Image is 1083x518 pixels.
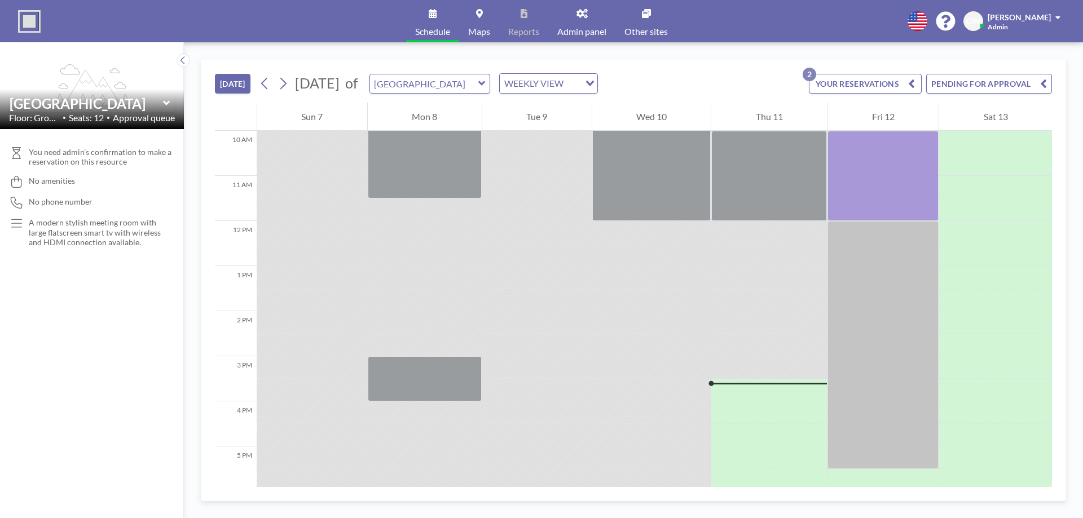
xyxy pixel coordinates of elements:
span: • [63,114,66,121]
button: YOUR RESERVATIONS2 [809,74,922,94]
span: No phone number [29,197,93,207]
span: Admin [988,23,1008,31]
span: Approval queue [113,112,175,123]
span: WEEKLY VIEW [502,76,566,91]
span: GW [966,16,980,26]
input: Vista Meeting Room [10,95,163,112]
div: 1 PM [215,266,257,311]
span: [PERSON_NAME] [988,12,1051,22]
div: Sun 7 [257,103,367,131]
span: Reports [508,27,539,36]
div: 10 AM [215,131,257,176]
span: Other sites [624,27,668,36]
div: Wed 10 [592,103,711,131]
span: Schedule [415,27,450,36]
div: Fri 12 [827,103,939,131]
div: Search for option [500,74,597,93]
button: [DATE] [215,74,250,94]
div: 12 PM [215,221,257,266]
input: Vista Meeting Room [370,74,478,93]
span: Floor: Ground Fl... [9,112,60,123]
div: 5 PM [215,446,257,492]
span: You need admin's confirmation to make a reservation on this resource [29,147,175,167]
span: No amenities [29,176,75,186]
span: Admin panel [557,27,606,36]
input: Search for option [567,76,579,91]
button: PENDING FOR APPROVAL [926,74,1052,94]
div: Mon 8 [368,103,482,131]
p: 2 [803,68,816,81]
div: 4 PM [215,401,257,446]
div: Tue 9 [482,103,592,131]
span: Maps [468,27,490,36]
div: Thu 11 [711,103,827,131]
p: A modern stylish meeting room with large flatscreen smart tv with wireless and HDMI connection av... [29,218,161,247]
span: of [345,74,358,92]
span: • [107,114,110,121]
img: organization-logo [18,10,41,33]
span: Seats: 12 [69,112,104,123]
div: 3 PM [215,356,257,401]
div: 11 AM [215,176,257,221]
div: 2 PM [215,311,257,356]
span: [DATE] [295,74,340,91]
div: Sat 13 [939,103,1052,131]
